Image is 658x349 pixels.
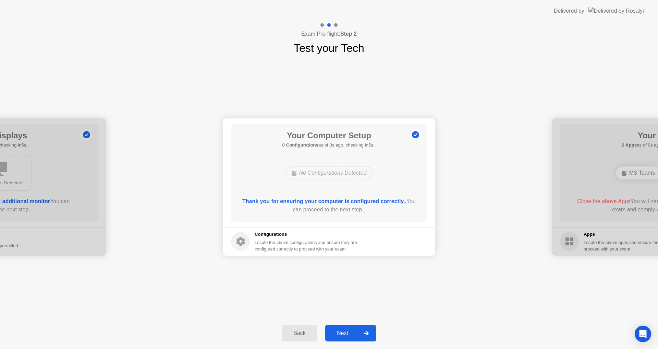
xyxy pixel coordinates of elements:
div: Open Intercom Messenger [635,326,651,342]
h4: Exam Pre-flight: [301,30,357,38]
button: Back [282,325,317,341]
h5: Configurations [255,231,358,238]
div: You can proceed to the next step.. [241,197,417,214]
h1: Your Computer Setup [282,129,376,142]
b: 0 Configurations [282,142,318,148]
div: Delivered by [554,7,584,15]
b: Step 2 [340,31,357,37]
h1: Test your Tech [294,40,364,56]
img: Delivered by Rosalyn [588,7,646,15]
button: Next [325,325,376,341]
div: Back [284,330,315,336]
b: Thank you for ensuring your computer is configured correctly.. [242,198,406,204]
div: Next [327,330,358,336]
h5: as of 0s ago, checking in5s.. [282,142,376,149]
div: No Configurations Detected [285,166,373,179]
div: Locate the above configurations and ensure they are configured correctly to proceed with your exam. [255,239,358,252]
